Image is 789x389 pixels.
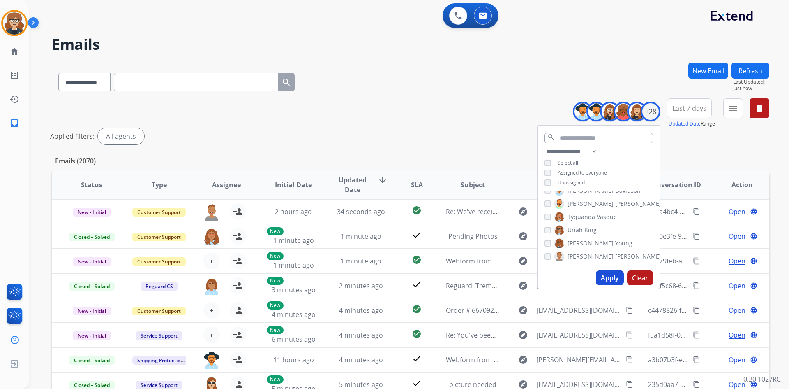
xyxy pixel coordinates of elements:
mat-icon: content_copy [693,356,700,363]
mat-icon: language [750,331,757,339]
span: 5 minutes ago [339,380,383,389]
span: 235d0aa7-6299-4c3e-9c6e-8a1e8b1e926f [648,380,773,389]
span: 34 seconds ago [337,207,385,216]
h2: Emails [52,36,769,53]
span: 6 minutes ago [272,335,316,344]
span: Open [729,305,745,315]
mat-icon: menu [728,103,738,113]
button: + [203,253,220,269]
span: Closed – Solved [69,233,115,241]
button: + [203,302,220,319]
mat-icon: person_add [233,330,243,340]
mat-icon: content_copy [693,307,700,314]
mat-icon: content_copy [626,356,633,363]
span: [EMAIL_ADDRESS][DOMAIN_NAME] [536,207,621,217]
span: 1 minute ago [273,261,314,270]
mat-icon: check_circle [412,255,422,265]
mat-icon: person_add [233,207,243,217]
span: Customer Support [132,208,186,217]
img: agent-avatar [203,352,220,369]
span: 1 minute ago [341,232,381,241]
mat-icon: language [750,257,757,265]
span: 4 minutes ago [339,331,383,340]
span: [EMAIL_ADDRESS][DOMAIN_NAME] [536,305,621,315]
span: Shipping Protection [132,356,189,365]
mat-icon: person_add [233,281,243,291]
span: [EMAIL_ADDRESS][DOMAIN_NAME] [536,281,621,291]
img: avatar [3,12,26,35]
mat-icon: explore [518,305,528,315]
mat-icon: check_circle [412,205,422,215]
div: All agents [98,128,144,144]
p: New [267,326,284,334]
mat-icon: check [412,378,422,388]
span: [EMAIL_ADDRESS][DOMAIN_NAME] [536,330,621,340]
mat-icon: content_copy [693,257,700,265]
mat-icon: check [412,280,422,289]
span: Open [729,231,745,241]
span: [PERSON_NAME] [568,239,614,247]
mat-icon: language [750,356,757,363]
mat-icon: list_alt [9,70,19,80]
span: + [210,305,213,315]
mat-icon: inbox [9,118,19,128]
button: Clear [627,270,653,285]
span: King [584,226,597,234]
button: New Email [688,63,728,79]
span: Open [729,355,745,365]
span: picture needed [449,380,496,389]
span: Re: You've been assigned a new service order: 340516a7-4ad9-4601-a364-3b9264a0b0fe [446,331,716,340]
span: Assigned to everyone [558,169,607,176]
img: agent-avatar [203,203,220,221]
mat-icon: content_copy [693,331,700,339]
span: Conversation ID [648,180,701,190]
span: Tyquanda [568,213,595,221]
p: New [267,252,284,260]
mat-icon: language [750,233,757,240]
span: New - Initial [73,257,111,266]
span: Re: We've received your product [446,207,546,216]
img: agent-avatar [203,228,220,245]
span: Last Updated: [733,79,769,85]
span: [PERSON_NAME][EMAIL_ADDRESS][PERSON_NAME][DOMAIN_NAME] [536,355,621,365]
p: New [267,227,284,235]
span: [PERSON_NAME] [615,252,661,261]
span: Open [729,281,745,291]
span: Just now [733,85,769,92]
span: + [210,256,213,266]
span: 2 hours ago [275,207,312,216]
span: Reguard: Tremendous Fulfillment [446,281,549,290]
span: New - Initial [73,208,111,217]
mat-icon: content_copy [693,282,700,289]
span: f5a1d58f-02a2-4546-a939-c9920190be43 [648,331,772,340]
span: a3b07b3f-ec8b-47b7-8f27-b42f2a31f64c [648,355,769,364]
span: Reguard CS [141,282,178,291]
div: +28 [641,102,660,121]
mat-icon: search [281,77,291,87]
th: Action [702,170,769,199]
span: [EMAIL_ADDRESS][DOMAIN_NAME] [536,256,621,266]
span: Assignee [212,180,241,190]
mat-icon: content_copy [693,381,700,388]
span: [PERSON_NAME] [568,200,614,208]
span: Uriah [568,226,583,234]
span: Open [729,207,745,217]
mat-icon: language [750,307,757,314]
mat-icon: check_circle [412,329,422,339]
span: Order #:667092e15000000814a99f40 [446,306,559,315]
span: Initial Date [275,180,312,190]
span: Status [81,180,102,190]
mat-icon: person_add [233,231,243,241]
span: Range [669,120,715,127]
mat-icon: language [750,208,757,215]
span: Select all [558,159,578,166]
span: Young [615,239,632,247]
span: Webform from [EMAIL_ADDRESS][DOMAIN_NAME] on [DATE] [446,256,632,266]
p: Emails (2070) [52,156,99,166]
img: agent-avatar [203,277,220,295]
span: Service Support [136,331,182,340]
mat-icon: search [547,133,555,141]
span: Webform from [PERSON_NAME][EMAIL_ADDRESS][PERSON_NAME][DOMAIN_NAME] on [DATE] [446,355,734,364]
span: Last 7 days [672,107,706,110]
mat-icon: explore [518,281,528,291]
